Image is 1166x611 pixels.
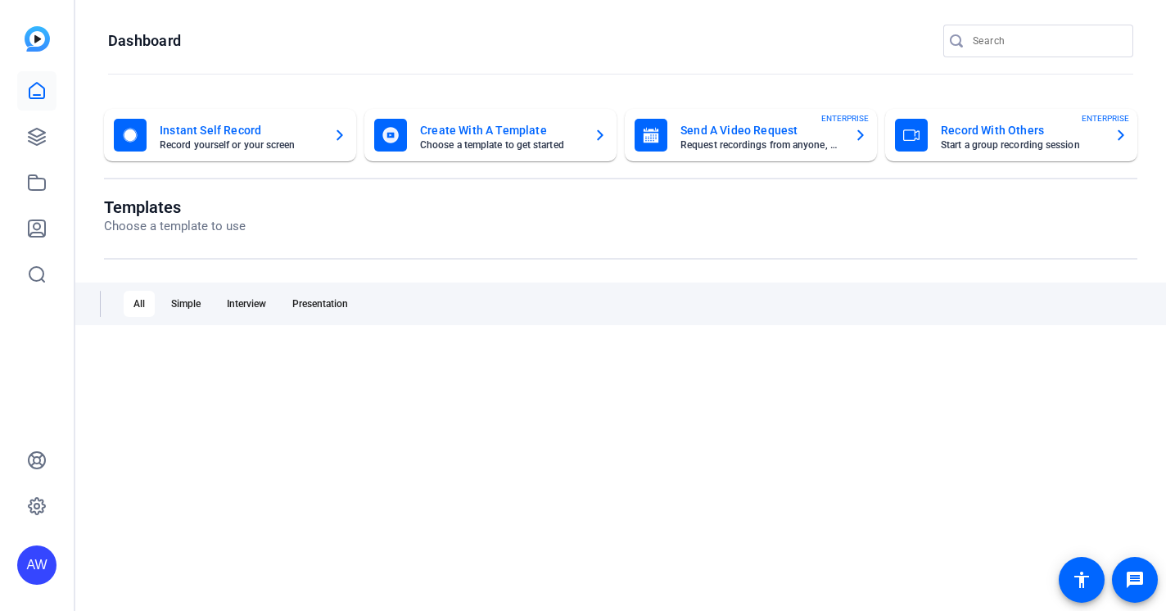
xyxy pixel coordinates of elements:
div: Interview [217,291,276,317]
mat-card-title: Create With A Template [420,120,581,140]
p: Choose a template to use [104,217,246,236]
div: Presentation [282,291,358,317]
button: Send A Video RequestRequest recordings from anyone, anywhereENTERPRISE [625,109,877,161]
button: Instant Self RecordRecord yourself or your screen [104,109,356,161]
button: Record With OthersStart a group recording sessionENTERPRISE [885,109,1137,161]
div: Simple [161,291,210,317]
mat-card-title: Send A Video Request [680,120,841,140]
img: blue-gradient.svg [25,26,50,52]
h1: Dashboard [108,31,181,51]
div: AW [17,545,56,585]
mat-card-subtitle: Record yourself or your screen [160,140,320,150]
h1: Templates [104,197,246,217]
span: ENTERPRISE [821,112,869,124]
mat-card-title: Instant Self Record [160,120,320,140]
span: ENTERPRISE [1082,112,1129,124]
mat-card-subtitle: Request recordings from anyone, anywhere [680,140,841,150]
div: All [124,291,155,317]
mat-icon: accessibility [1072,570,1091,590]
mat-card-subtitle: Choose a template to get started [420,140,581,150]
mat-icon: message [1125,570,1145,590]
button: Create With A TemplateChoose a template to get started [364,109,617,161]
input: Search [973,31,1120,51]
mat-card-subtitle: Start a group recording session [941,140,1101,150]
mat-card-title: Record With Others [941,120,1101,140]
